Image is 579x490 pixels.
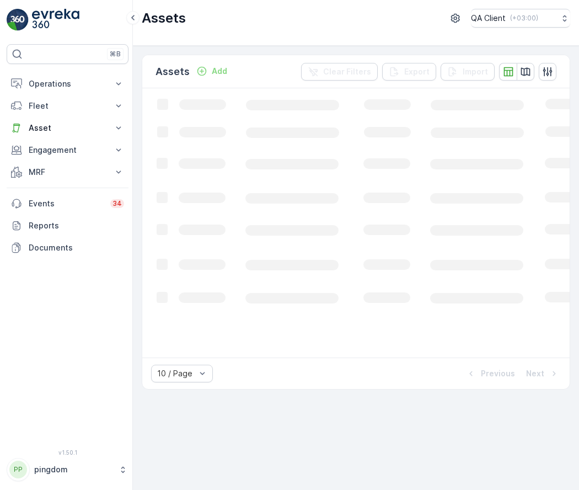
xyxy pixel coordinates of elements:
[404,66,430,77] p: Export
[29,100,106,111] p: Fleet
[110,50,121,58] p: ⌘B
[29,167,106,178] p: MRF
[212,66,227,77] p: Add
[7,161,128,183] button: MRF
[142,9,186,27] p: Assets
[471,13,506,24] p: QA Client
[481,368,515,379] p: Previous
[29,198,104,209] p: Events
[471,9,570,28] button: QA Client(+03:00)
[32,9,79,31] img: logo_light-DOdMpM7g.png
[526,368,544,379] p: Next
[7,95,128,117] button: Fleet
[9,461,27,478] div: PP
[7,73,128,95] button: Operations
[34,464,113,475] p: pingdom
[7,458,128,481] button: PPpingdom
[323,66,371,77] p: Clear Filters
[463,66,488,77] p: Import
[382,63,436,81] button: Export
[7,9,29,31] img: logo
[29,242,124,253] p: Documents
[29,122,106,134] p: Asset
[7,117,128,139] button: Asset
[301,63,378,81] button: Clear Filters
[525,367,561,380] button: Next
[29,145,106,156] p: Engagement
[156,64,190,79] p: Assets
[29,78,106,89] p: Operations
[7,139,128,161] button: Engagement
[112,199,122,208] p: 34
[510,14,538,23] p: ( +03:00 )
[7,237,128,259] a: Documents
[192,65,232,78] button: Add
[29,220,124,231] p: Reports
[464,367,516,380] button: Previous
[441,63,495,81] button: Import
[7,215,128,237] a: Reports
[7,193,128,215] a: Events34
[7,449,128,456] span: v 1.50.1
